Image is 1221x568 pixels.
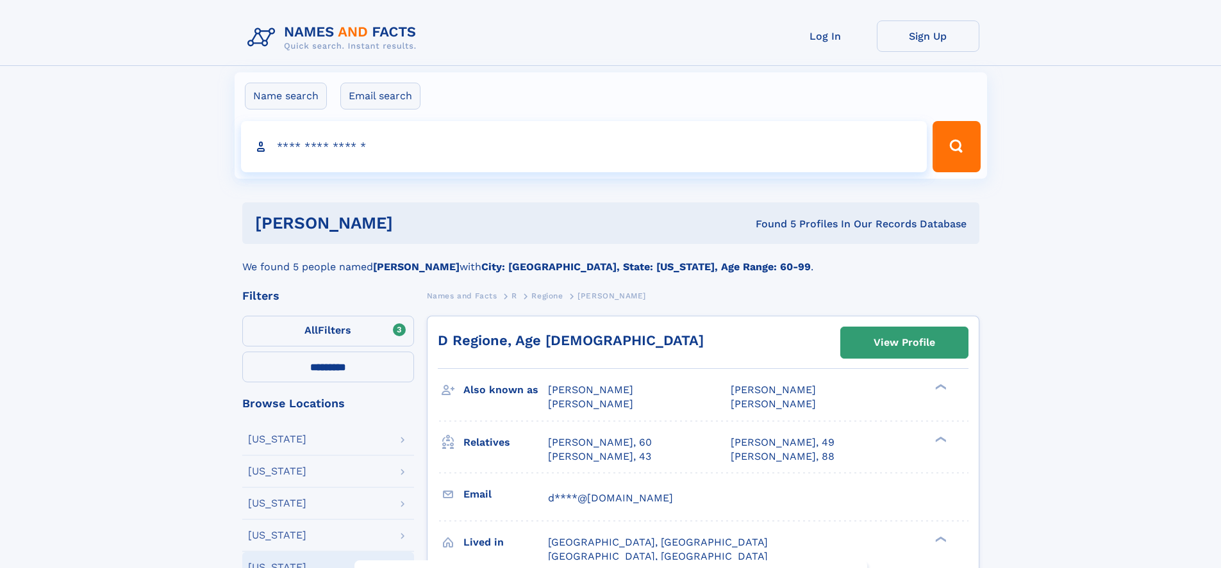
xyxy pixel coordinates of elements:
[463,432,548,453] h3: Relatives
[932,383,947,391] div: ❯
[242,290,414,302] div: Filters
[731,435,835,450] a: [PERSON_NAME], 49
[438,332,704,348] a: D Regione, Age [DEMOGRAPHIC_DATA]
[548,450,651,464] a: [PERSON_NAME], 43
[481,261,811,273] b: City: [GEOGRAPHIC_DATA], State: [US_STATE], Age Range: 60-99
[248,466,306,476] div: [US_STATE]
[242,398,414,409] div: Browse Locations
[874,328,935,357] div: View Profile
[731,450,835,464] a: [PERSON_NAME], 88
[932,535,947,543] div: ❯
[511,288,517,304] a: R
[242,316,414,346] label: Filters
[248,434,306,444] div: [US_STATE]
[511,291,517,300] span: R
[463,379,548,401] h3: Also known as
[548,398,633,410] span: [PERSON_NAME]
[731,384,816,396] span: [PERSON_NAME]
[574,217,967,231] div: Found 5 Profiles In Our Records Database
[463,531,548,553] h3: Lived in
[877,20,979,52] a: Sign Up
[255,215,574,231] h1: [PERSON_NAME]
[548,550,768,562] span: [GEOGRAPHIC_DATA], [GEOGRAPHIC_DATA]
[731,398,816,410] span: [PERSON_NAME]
[463,483,548,505] h3: Email
[241,121,927,172] input: search input
[577,291,646,300] span: [PERSON_NAME]
[245,83,327,110] label: Name search
[248,498,306,508] div: [US_STATE]
[841,327,968,358] a: View Profile
[548,536,768,548] span: [GEOGRAPHIC_DATA], [GEOGRAPHIC_DATA]
[304,324,318,336] span: All
[932,435,947,443] div: ❯
[531,291,563,300] span: Regione
[242,244,979,275] div: We found 5 people named with .
[531,288,563,304] a: Regione
[248,530,306,540] div: [US_STATE]
[242,20,427,55] img: Logo Names and Facts
[373,261,460,273] b: [PERSON_NAME]
[548,435,652,450] a: [PERSON_NAME], 60
[427,288,497,304] a: Names and Facts
[340,83,420,110] label: Email search
[548,384,633,396] span: [PERSON_NAME]
[933,121,980,172] button: Search Button
[774,20,877,52] a: Log In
